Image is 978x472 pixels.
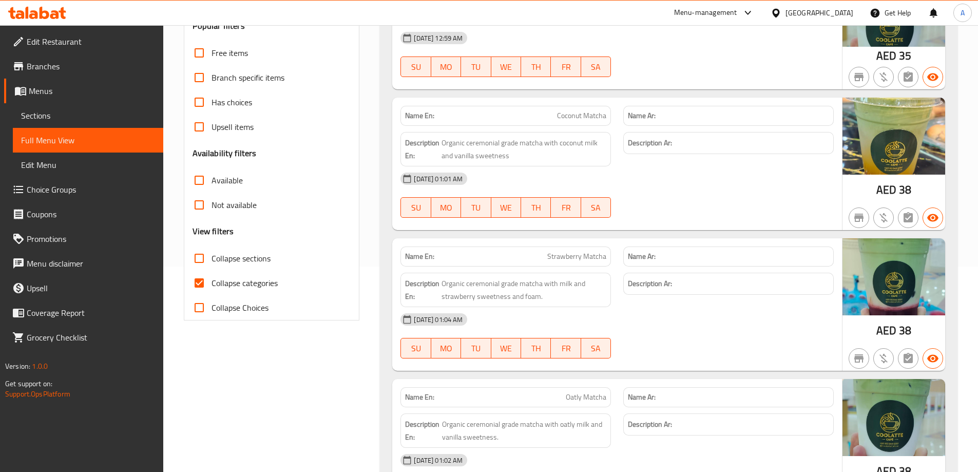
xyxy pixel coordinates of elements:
span: Collapse Choices [212,301,269,314]
button: Available [923,67,943,87]
span: Full Menu View [21,134,155,146]
span: SA [585,60,607,74]
span: AED [876,320,896,341]
span: MO [435,200,457,215]
button: Available [923,207,943,228]
strong: Name Ar: [628,110,656,121]
span: WE [495,60,517,74]
button: MO [431,197,461,218]
span: TU [465,60,487,74]
span: Has choices [212,96,252,108]
span: Menus [29,85,155,97]
button: TU [461,338,491,358]
span: WE [495,200,517,215]
button: SA [581,56,611,77]
span: Strawberry Matcha [547,251,606,262]
a: Promotions [4,226,163,251]
span: [DATE] 01:02 AM [410,456,467,465]
a: Full Menu View [13,128,163,153]
span: Version: [5,360,30,373]
span: Grocery Checklist [27,331,155,344]
strong: Name En: [405,251,434,262]
span: Organic ceremonial grade matcha with oatly milk and vanilla sweetness. [442,418,607,443]
a: Grocery Checklist [4,325,163,350]
span: Coverage Report [27,307,155,319]
span: Collapse sections [212,252,271,265]
span: Available [212,174,243,186]
button: TH [521,197,551,218]
a: Choice Groups [4,177,163,202]
span: AED [876,46,896,66]
a: Menus [4,79,163,103]
button: Purchased item [873,67,894,87]
button: TU [461,197,491,218]
span: Branch specific items [212,71,284,84]
span: Free items [212,47,248,59]
button: Not has choices [898,207,918,228]
strong: Name En: [405,392,434,403]
span: FR [555,200,577,215]
button: SA [581,338,611,358]
span: Organic ceremonial grade matcha with coconut milk and vanilla sweetness [442,137,606,162]
span: [DATE] 01:04 AM [410,315,467,325]
button: SU [400,338,431,358]
span: Choice Groups [27,183,155,196]
button: Not branch specific item [849,348,869,369]
strong: Description En: [405,418,439,443]
span: Collapse categories [212,277,278,289]
button: FR [551,56,581,77]
span: FR [555,60,577,74]
span: WE [495,341,517,356]
span: [DATE] 12:59 AM [410,33,467,43]
span: TH [525,200,547,215]
span: SU [405,341,427,356]
span: FR [555,341,577,356]
strong: Description Ar: [628,137,672,149]
h3: View filters [193,225,234,237]
button: Not has choices [898,348,918,369]
img: mmw_638909779683539676 [842,238,945,315]
h3: Popular filters [193,20,351,32]
a: Support.OpsPlatform [5,387,70,401]
span: Edit Menu [21,159,155,171]
strong: Description En: [405,137,439,162]
span: Upsell [27,282,155,294]
button: WE [491,338,521,358]
span: SU [405,200,427,215]
span: MO [435,341,457,356]
button: SU [400,197,431,218]
span: Not available [212,199,257,211]
span: Promotions [27,233,155,245]
h3: Availability filters [193,147,257,159]
span: Sections [21,109,155,122]
img: mmw_638909575041256370 [842,379,945,456]
a: Edit Menu [13,153,163,177]
span: 1.0.0 [32,360,48,373]
a: Edit Restaurant [4,29,163,54]
button: MO [431,56,461,77]
a: Menu disclaimer [4,251,163,276]
button: TU [461,56,491,77]
div: [GEOGRAPHIC_DATA] [785,7,853,18]
span: TH [525,60,547,74]
span: Organic ceremonial grade matcha with milk and strawberry sweetness and foam. [442,277,606,303]
span: Edit Restaurant [27,35,155,48]
span: 38 [899,320,911,341]
span: Upsell items [212,121,254,133]
button: SU [400,56,431,77]
strong: Name En: [405,110,434,121]
span: Oatly Matcha [566,392,606,403]
span: SA [585,200,607,215]
button: WE [491,56,521,77]
span: 35 [899,46,911,66]
button: FR [551,197,581,218]
img: mmw_638909574738453438 [842,98,945,175]
button: Not branch specific item [849,207,869,228]
button: Purchased item [873,207,894,228]
span: Coupons [27,208,155,220]
span: Branches [27,60,155,72]
strong: Name Ar: [628,392,656,403]
strong: Description Ar: [628,418,672,431]
span: Coconut Matcha [557,110,606,121]
strong: Name Ar: [628,251,656,262]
